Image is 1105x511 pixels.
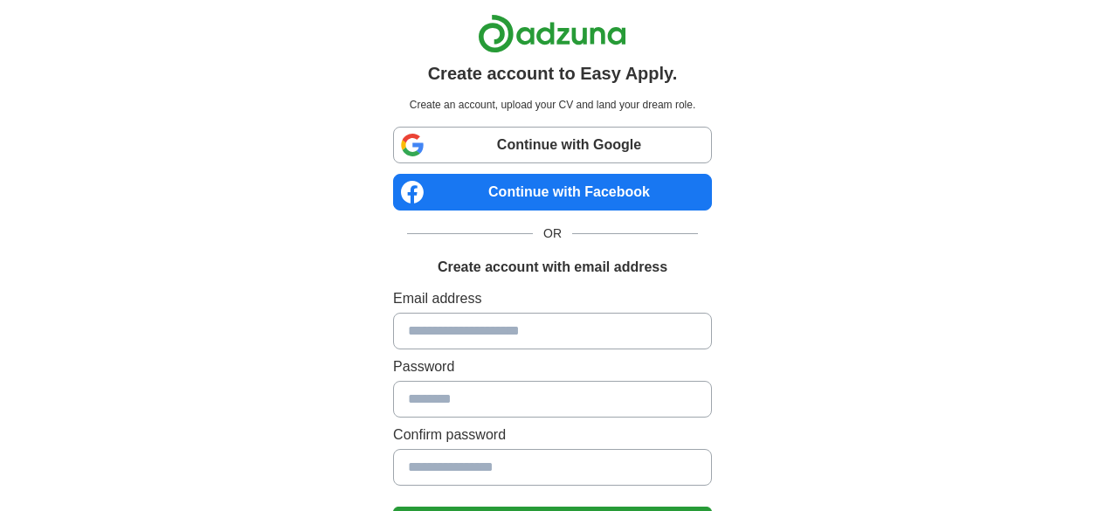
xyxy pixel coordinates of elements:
[393,127,712,163] a: Continue with Google
[393,425,712,445] label: Confirm password
[478,14,626,53] img: Adzuna logo
[428,60,678,86] h1: Create account to Easy Apply.
[533,224,572,243] span: OR
[397,97,708,113] p: Create an account, upload your CV and land your dream role.
[393,288,712,309] label: Email address
[393,356,712,377] label: Password
[438,257,667,278] h1: Create account with email address
[393,174,712,211] a: Continue with Facebook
